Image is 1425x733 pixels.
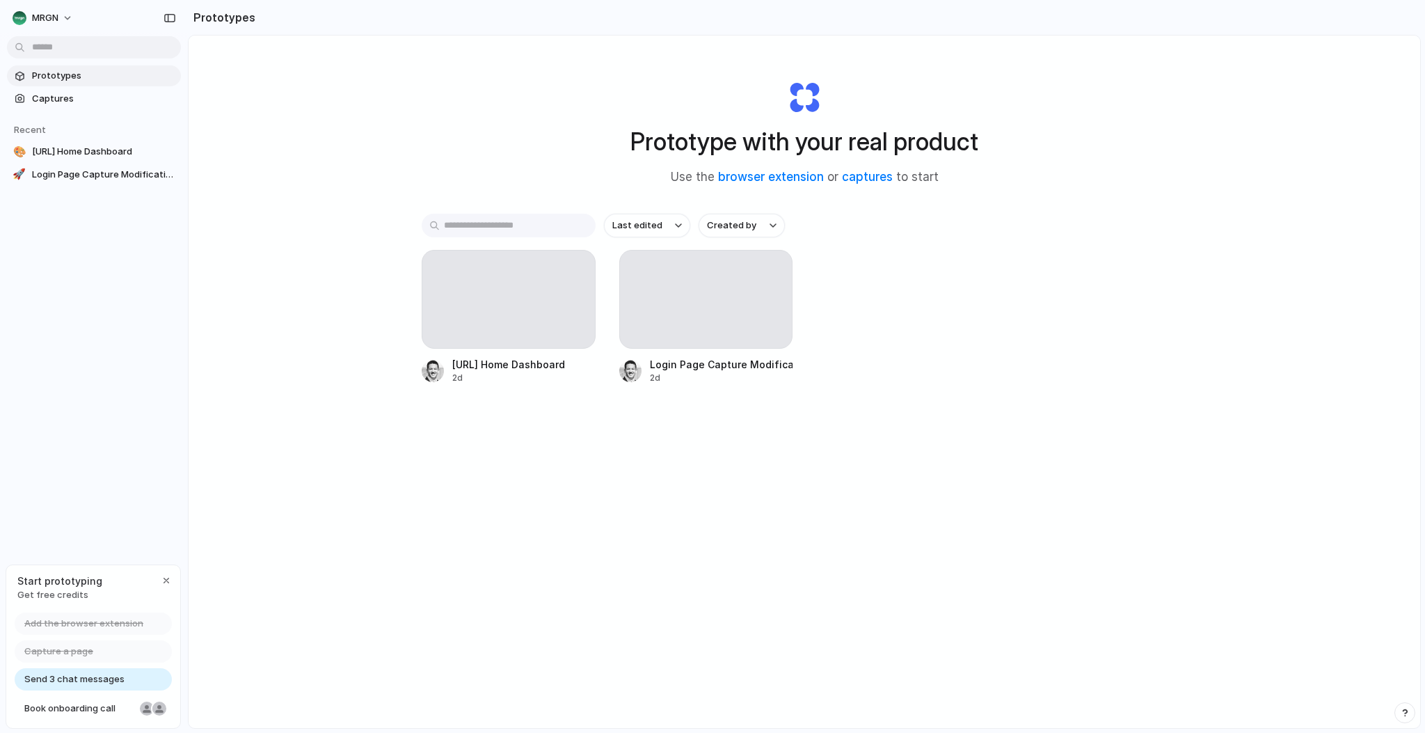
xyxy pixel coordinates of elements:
[14,124,46,135] span: Recent
[422,250,596,384] a: [URL] Home Dashboard2d
[452,372,565,384] div: 2d
[707,219,756,232] span: Created by
[32,69,175,83] span: Prototypes
[13,168,26,182] div: 🚀
[7,141,181,162] a: 🎨[URL] Home Dashboard
[612,219,662,232] span: Last edited
[24,617,143,631] span: Add the browser extension
[842,170,893,184] a: captures
[151,700,168,717] div: Christian Iacullo
[718,170,824,184] a: browser extension
[619,250,793,384] a: Login Page Capture Modification2d
[7,164,181,185] a: 🚀Login Page Capture Modification
[24,702,134,716] span: Book onboarding call
[138,700,155,717] div: Nicole Kubica
[17,588,102,602] span: Get free credits
[604,214,690,237] button: Last edited
[630,123,978,160] h1: Prototype with your real product
[32,11,58,25] span: MRGN
[671,168,939,187] span: Use the or to start
[32,145,175,159] span: [URL] Home Dashboard
[7,65,181,86] a: Prototypes
[15,697,172,720] a: Book onboarding call
[7,88,181,109] a: Captures
[188,9,255,26] h2: Prototypes
[32,92,175,106] span: Captures
[7,7,80,29] button: MRGN
[17,574,102,588] span: Start prototyping
[650,357,793,372] div: Login Page Capture Modification
[13,145,26,159] div: 🎨
[699,214,785,237] button: Created by
[24,645,93,659] span: Capture a page
[650,372,793,384] div: 2d
[32,168,175,182] span: Login Page Capture Modification
[24,672,125,686] span: Send 3 chat messages
[452,357,565,372] div: [URL] Home Dashboard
